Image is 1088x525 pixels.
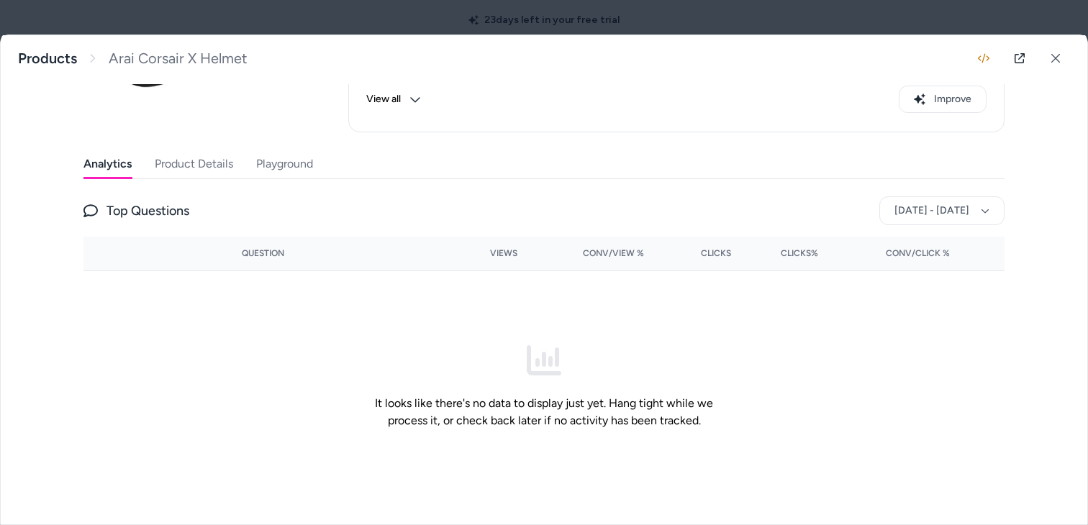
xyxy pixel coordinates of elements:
span: Arai Corsair X Helmet [109,50,248,68]
button: Views [453,242,517,265]
button: Clicks% [754,242,818,265]
nav: breadcrumb [18,50,248,68]
button: Improve [899,86,987,113]
span: Question [242,247,284,259]
button: Conv/View % [540,242,645,265]
button: Conv/Click % [841,242,950,265]
span: Top Questions [106,201,189,221]
button: Product Details [155,150,233,178]
button: Clicks [667,242,731,265]
a: Products [18,50,77,68]
button: [DATE] - [DATE] [879,196,1005,225]
span: Conv/Click % [886,247,950,259]
button: Playground [256,150,313,178]
span: Clicks [701,247,731,259]
span: Conv/View % [583,247,644,259]
span: Views [490,247,517,259]
span: Clicks% [781,247,818,259]
button: View all [366,86,421,113]
button: Analytics [83,150,132,178]
button: Question [242,242,284,265]
div: It looks like there's no data to display just yet. Hang tight while we process it, or check back ... [360,283,728,490]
